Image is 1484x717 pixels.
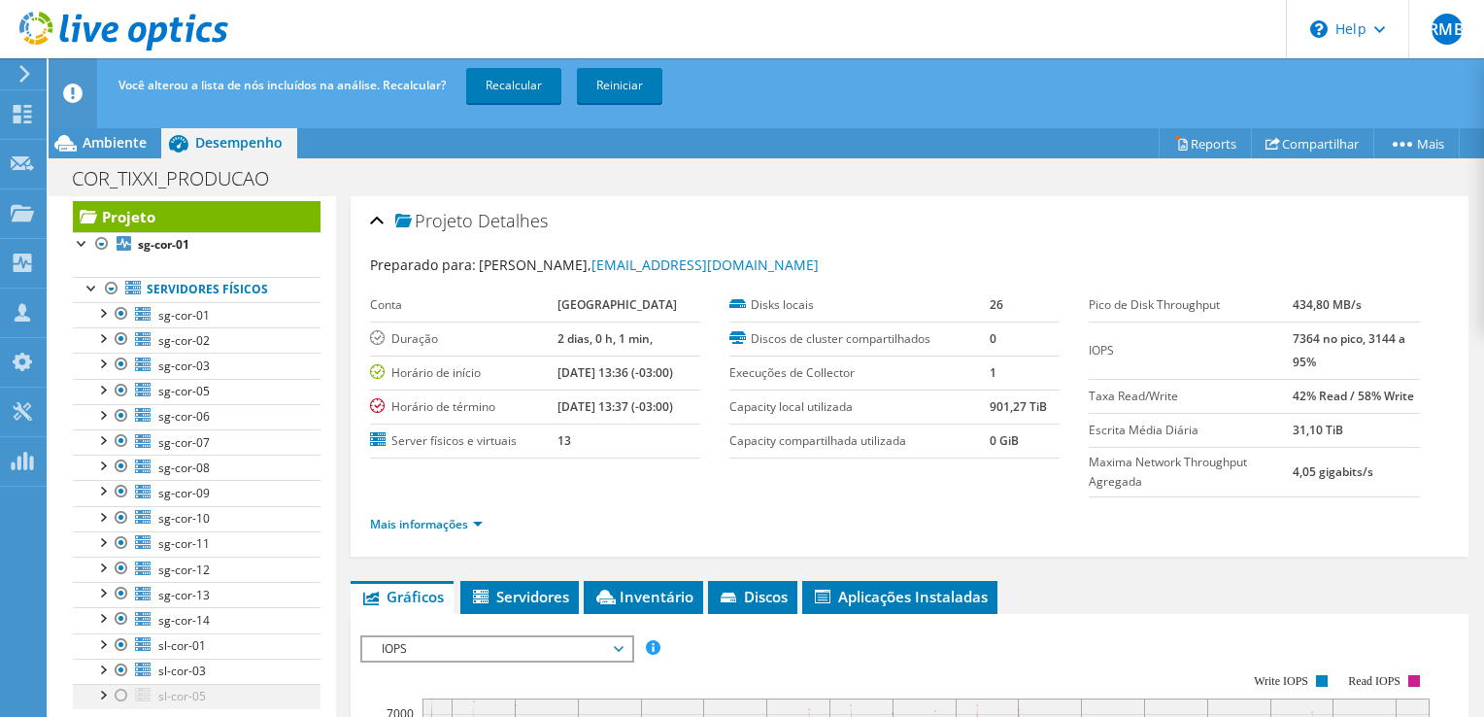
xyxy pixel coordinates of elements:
a: sg-cor-14 [73,607,320,632]
a: sg-cor-07 [73,429,320,455]
span: sg-cor-09 [158,485,210,501]
b: 4,05 gigabits/s [1293,463,1373,480]
span: sl-cor-03 [158,663,206,679]
b: [DATE] 13:37 (-03:00) [557,398,673,415]
text: Write IOPS [1254,674,1308,688]
a: Reports [1159,128,1252,158]
span: sg-cor-01 [158,307,210,324]
label: Disks locais [729,295,990,315]
a: Mais informações [370,516,483,532]
label: Duração [370,329,557,349]
text: Read IOPS [1348,674,1400,688]
b: 0 GiB [990,432,1019,449]
span: Ambiente [83,133,147,152]
span: Gráficos [360,587,444,606]
span: Detalhes [478,209,548,232]
label: Horário de término [370,397,557,417]
label: Escrita Média Diária [1089,421,1292,440]
b: [DATE] 13:36 (-03:00) [557,364,673,381]
a: sg-cor-08 [73,455,320,480]
a: sg-cor-05 [73,379,320,404]
span: sl-cor-05 [158,688,206,704]
b: 901,27 TiB [990,398,1047,415]
label: Taxa Read/Write [1089,387,1292,406]
label: Conta [370,295,557,315]
span: sl-cor-01 [158,637,206,654]
a: sg-cor-01 [73,302,320,327]
a: sg-cor-13 [73,582,320,607]
h1: COR_TIXXI_PRODUCAO [63,168,299,189]
span: Desempenho [195,133,283,152]
b: 13 [557,432,571,449]
span: sg-cor-11 [158,535,210,552]
span: [PERSON_NAME], [479,256,819,274]
span: sg-cor-02 [158,332,210,349]
span: sg-cor-06 [158,408,210,425]
span: Aplicações Instaladas [812,587,988,606]
svg: \n [1310,20,1328,38]
b: 42% Read / 58% Write [1293,388,1414,404]
b: 26 [990,296,1003,313]
span: Projeto [395,212,473,231]
a: sl-cor-05 [73,684,320,709]
b: [GEOGRAPHIC_DATA] [557,296,677,313]
span: IOPS [372,637,622,661]
label: Discos de cluster compartilhados [729,329,990,349]
label: Capacity compartilhada utilizada [729,431,990,451]
span: sg-cor-03 [158,358,210,374]
a: sl-cor-01 [73,633,320,659]
span: sg-cor-14 [158,612,210,629]
label: Execuções de Collector [729,363,990,383]
a: sg-cor-01 [73,232,320,257]
a: Reiniciar [577,68,662,103]
span: RMB [1432,14,1463,45]
a: Projeto [73,201,320,232]
span: sg-cor-07 [158,434,210,451]
label: Capacity local utilizada [729,397,990,417]
a: Recalcular [466,68,561,103]
span: Servidores [470,587,569,606]
a: sg-cor-09 [73,480,320,505]
label: Server físicos e virtuais [370,431,557,451]
b: sg-cor-01 [138,236,189,253]
label: Maxima Network Throughput Agregada [1089,453,1292,492]
span: sg-cor-10 [158,510,210,527]
label: Horário de início [370,363,557,383]
span: Discos [718,587,788,606]
a: sg-cor-12 [73,557,320,582]
b: 0 [990,330,996,347]
span: sg-cor-08 [158,460,210,476]
a: sl-cor-03 [73,659,320,684]
a: [EMAIL_ADDRESS][DOMAIN_NAME] [591,256,819,274]
b: 31,10 TiB [1293,422,1343,438]
a: Mais [1373,128,1460,158]
a: sg-cor-11 [73,531,320,557]
a: Compartilhar [1251,128,1374,158]
a: sg-cor-02 [73,327,320,353]
label: Pico de Disk Throughput [1089,295,1292,315]
a: sg-cor-06 [73,404,320,429]
span: sg-cor-05 [158,383,210,399]
label: Preparado para: [370,256,476,274]
span: Você alterou a lista de nós incluídos na análise. Recalcular? [118,77,446,93]
span: sg-cor-12 [158,562,210,578]
a: sg-cor-10 [73,506,320,531]
b: 7364 no pico, 3144 a 95% [1293,330,1405,370]
b: 1 [990,364,996,381]
b: 2 dias, 0 h, 1 min, [557,330,653,347]
label: IOPS [1089,341,1292,360]
span: sg-cor-13 [158,587,210,603]
a: Servidores físicos [73,277,320,302]
span: Inventário [593,587,693,606]
a: sg-cor-03 [73,353,320,378]
b: 434,80 MB/s [1293,296,1362,313]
